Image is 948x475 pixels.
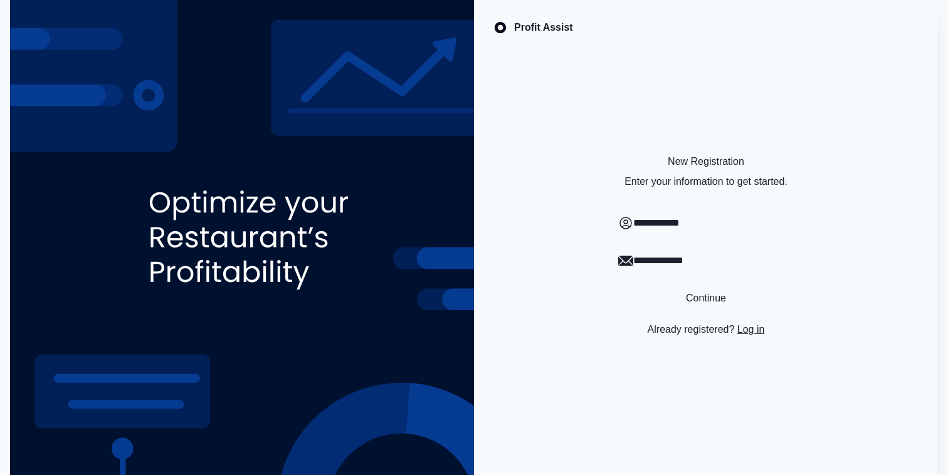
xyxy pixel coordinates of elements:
img: SpotOn Logo [494,20,507,35]
span: Continue [682,299,730,314]
p: Already registered? [645,330,767,345]
span: New Registration [629,154,782,177]
p: Profit Assist [514,20,576,35]
p: Enter your information to get started. [624,182,789,195]
button: Continue [618,293,794,320]
a: Log in [732,330,767,345]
